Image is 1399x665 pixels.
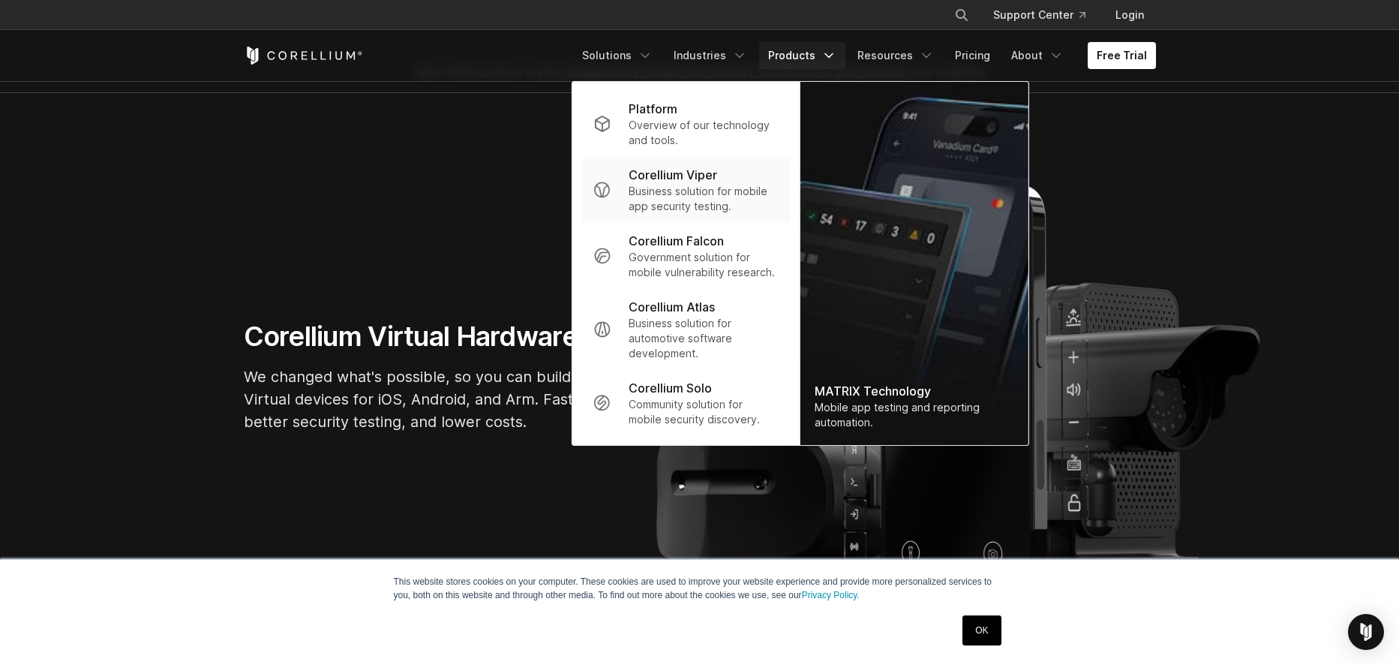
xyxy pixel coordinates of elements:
a: Support Center [981,2,1097,29]
p: Corellium Falcon [629,232,724,250]
a: Platform Overview of our technology and tools. [581,91,790,157]
a: About [1002,42,1073,69]
a: OK [962,615,1001,645]
a: Resources [848,42,943,69]
p: Corellium Atlas [629,298,715,316]
img: Matrix_WebNav_1x [800,82,1028,445]
a: Industries [665,42,756,69]
p: Business solution for mobile app security testing. [629,184,778,214]
p: Corellium Solo [629,379,712,397]
p: Business solution for automotive software development. [629,316,778,361]
div: Open Intercom Messenger [1348,614,1384,650]
a: Pricing [946,42,999,69]
a: Free Trial [1088,42,1156,69]
a: Solutions [573,42,662,69]
a: Corellium Viper Business solution for mobile app security testing. [581,157,790,223]
p: Government solution for mobile vulnerability research. [629,250,778,280]
p: We changed what's possible, so you can build what's next. Virtual devices for iOS, Android, and A... [244,366,694,433]
div: MATRIX Technology [815,382,1013,400]
p: This website stores cookies on your computer. These cookies are used to improve your website expe... [394,575,1006,602]
a: MATRIX Technology Mobile app testing and reporting automation. [800,82,1028,445]
a: Corellium Solo Community solution for mobile security discovery. [581,370,790,436]
p: Platform [629,100,677,118]
div: Navigation Menu [936,2,1156,29]
p: Community solution for mobile security discovery. [629,397,778,427]
a: Products [759,42,845,69]
h1: Corellium Virtual Hardware [244,320,694,354]
div: Mobile app testing and reporting automation. [815,400,1013,430]
p: Corellium Viper [629,166,717,184]
a: Privacy Policy. [802,590,860,600]
p: Overview of our technology and tools. [629,118,778,148]
button: Search [948,2,975,29]
a: Corellium Falcon Government solution for mobile vulnerability research. [581,223,790,289]
a: Corellium Atlas Business solution for automotive software development. [581,289,790,370]
a: Corellium Home [244,47,363,65]
div: Navigation Menu [573,42,1156,69]
a: Login [1103,2,1156,29]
